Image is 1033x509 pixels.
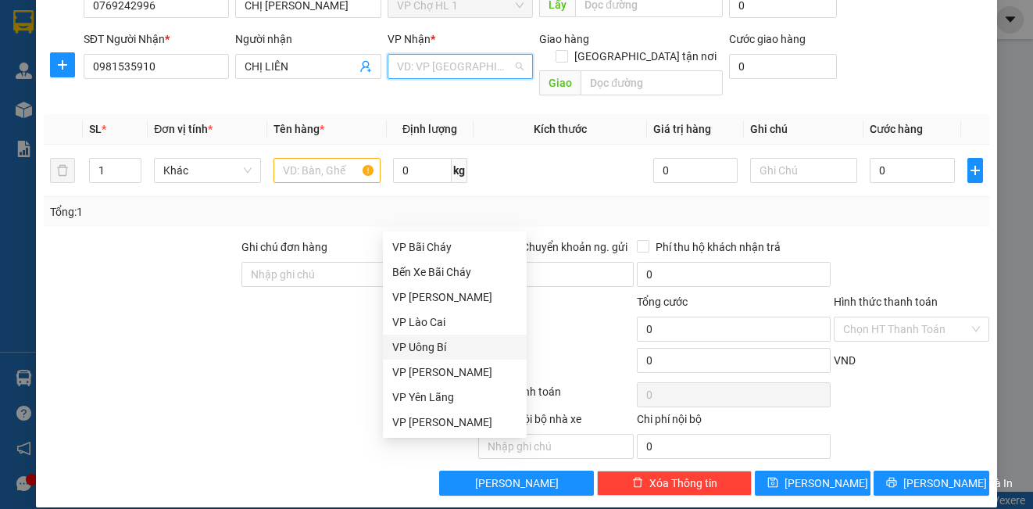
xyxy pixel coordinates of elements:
[359,60,372,73] span: user-add
[653,123,711,135] span: Giá trị hàng
[597,471,752,496] button: deleteXóa Thông tin
[539,33,589,45] span: Giao hàng
[392,414,517,431] div: VP [PERSON_NAME]
[402,123,457,135] span: Định lượng
[31,28,209,84] span: Gửi hàng [GEOGRAPHIC_DATA]: Hotline:
[637,410,831,434] div: Chi phí nội bộ
[32,42,209,70] strong: 024 3236 3236 -
[649,475,717,492] span: Xóa Thông tin
[273,123,324,135] span: Tên hàng
[50,52,75,77] button: plus
[568,48,723,65] span: [GEOGRAPHIC_DATA] tận nơi
[903,475,1013,492] span: [PERSON_NAME] và In
[392,389,517,406] div: VP Yên Lãng
[477,383,634,410] div: Chưa thanh toán
[439,471,594,496] button: [PERSON_NAME]
[477,352,634,379] div: Phụ thu
[50,158,75,183] button: delete
[63,88,208,115] strong: 02033 616 626 -
[475,475,559,492] span: [PERSON_NAME]
[750,158,857,183] input: Ghi Chú
[729,33,806,45] label: Cước giao hàng
[834,354,856,367] span: VND
[388,33,431,45] span: VP Nhận
[653,158,738,183] input: 0
[50,203,400,220] div: Tổng: 1
[637,296,688,308] span: Tổng cước
[886,477,897,489] span: printer
[744,114,863,145] th: Ghi chú
[10,116,30,192] img: logo
[392,263,517,281] div: Bến Xe Bãi Cháy
[967,158,983,183] button: plus
[478,410,633,434] div: Ghi chú nội bộ nhà xe
[241,262,436,287] input: Ghi chú đơn hàng
[392,289,517,306] div: VP [PERSON_NAME]
[154,123,213,135] span: Đơn vị tính
[874,471,989,496] button: printer[PERSON_NAME] và In
[241,241,327,253] label: Ghi chú đơn hàng
[729,54,837,79] input: Cước giao hàng
[33,8,208,24] strong: Công ty TNHH Phúc Xuyên
[649,238,787,256] span: Phí thu hộ khách nhận trả
[84,30,229,48] div: SĐT Người Nhận
[452,158,467,183] span: kg
[163,159,252,182] span: Khác
[534,123,587,135] span: Kích thước
[968,164,982,177] span: plus
[392,314,517,331] div: VP Lào Cai
[273,158,381,183] input: VD: Bàn, Ghế
[834,296,938,308] label: Hình thức thanh toán
[632,477,643,489] span: delete
[383,235,527,260] div: VP Bãi Cháy
[235,30,381,48] div: Người nhận
[755,471,870,496] button: save[PERSON_NAME]
[392,339,517,356] div: VP Uông Bí
[89,123,102,135] span: SL
[516,238,634,256] span: Chuyển khoản ng. gửi
[383,410,527,435] div: VP Minh Khai
[100,56,209,84] strong: 0888 827 827 - 0848 827 827
[51,59,74,71] span: plus
[767,477,778,489] span: save
[383,385,527,410] div: VP Yên Lãng
[785,475,868,492] span: [PERSON_NAME]
[478,434,633,459] input: Nhập ghi chú
[383,360,527,385] div: VP Trần Khát Chân
[392,364,517,381] div: VP [PERSON_NAME]
[383,310,527,335] div: VP Lào Cai
[383,285,527,310] div: VP Hạ Long
[109,102,177,115] strong: 0886 027 027
[539,70,581,95] span: Giao
[33,88,209,115] span: Gửi hàng Hạ Long: Hotline:
[392,238,517,256] div: VP Bãi Cháy
[383,260,527,285] div: Bến Xe Bãi Cháy
[383,335,527,360] div: VP Uông Bí
[581,70,723,95] input: Dọc đường
[870,123,923,135] span: Cước hàng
